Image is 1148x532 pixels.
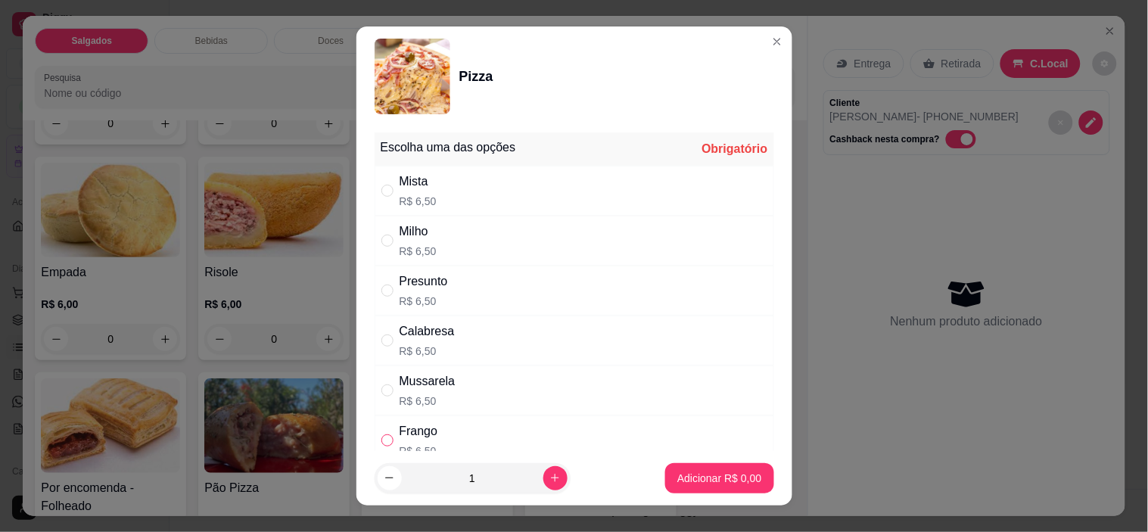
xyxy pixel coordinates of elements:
p: R$ 6,50 [400,443,438,459]
div: Mussarela [400,372,456,390]
div: Frango [400,422,438,440]
div: Presunto [400,272,448,291]
div: Pizza [459,66,493,87]
button: decrease-product-quantity [378,466,402,490]
p: R$ 6,50 [400,194,437,209]
p: R$ 6,50 [400,294,448,309]
div: Mista [400,173,437,191]
div: Escolha uma das opções [381,138,516,157]
button: Close [765,30,789,54]
img: product-image [375,39,450,114]
div: Milho [400,222,437,241]
button: Adicionar R$ 0,00 [665,463,773,493]
p: Adicionar R$ 0,00 [677,471,761,486]
p: R$ 6,50 [400,344,455,359]
button: increase-product-quantity [543,466,568,490]
p: R$ 6,50 [400,394,456,409]
div: Obrigatório [702,140,767,158]
p: R$ 6,50 [400,244,437,259]
div: Calabresa [400,322,455,341]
